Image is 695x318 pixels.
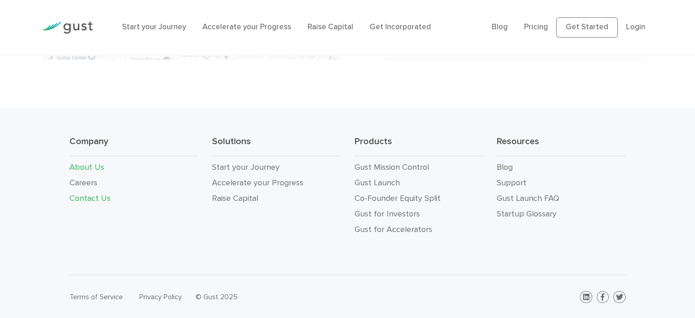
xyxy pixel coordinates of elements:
a: Careers [69,178,97,188]
img: Gust Logo [42,22,93,34]
div: © Gust 2025 [196,291,341,303]
a: Co-Founder Equity Split [354,194,440,203]
a: Startup Glossary [497,209,557,219]
a: Pricing [524,22,548,32]
a: Blog [492,22,508,32]
a: Get Incorporated [370,22,431,32]
a: Accelerate your Progress [202,22,291,32]
a: Terms of Service [69,292,123,301]
a: Gust for Investors [354,209,419,219]
h3: Products [354,135,483,156]
h3: Company [69,135,198,156]
a: Gust Mission Control [354,162,429,172]
a: Gust for Accelerators [354,225,432,234]
a: Gust Launch FAQ [497,194,559,203]
a: Gust Launch [354,178,399,188]
a: Raise Capital [212,194,258,203]
h3: Solutions [212,135,341,156]
a: About Us [69,162,104,172]
a: Support [497,178,526,188]
a: Get Started [556,17,618,38]
a: Start your Journey [122,22,186,32]
a: Login [626,22,645,32]
a: Privacy Policy [139,292,182,301]
h3: Resources [497,135,626,156]
a: Start your Journey [212,162,280,172]
a: Blog [497,162,513,172]
a: Accelerate your Progress [212,178,303,188]
a: Raise Capital [308,22,353,32]
a: Contact Us [69,194,111,203]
